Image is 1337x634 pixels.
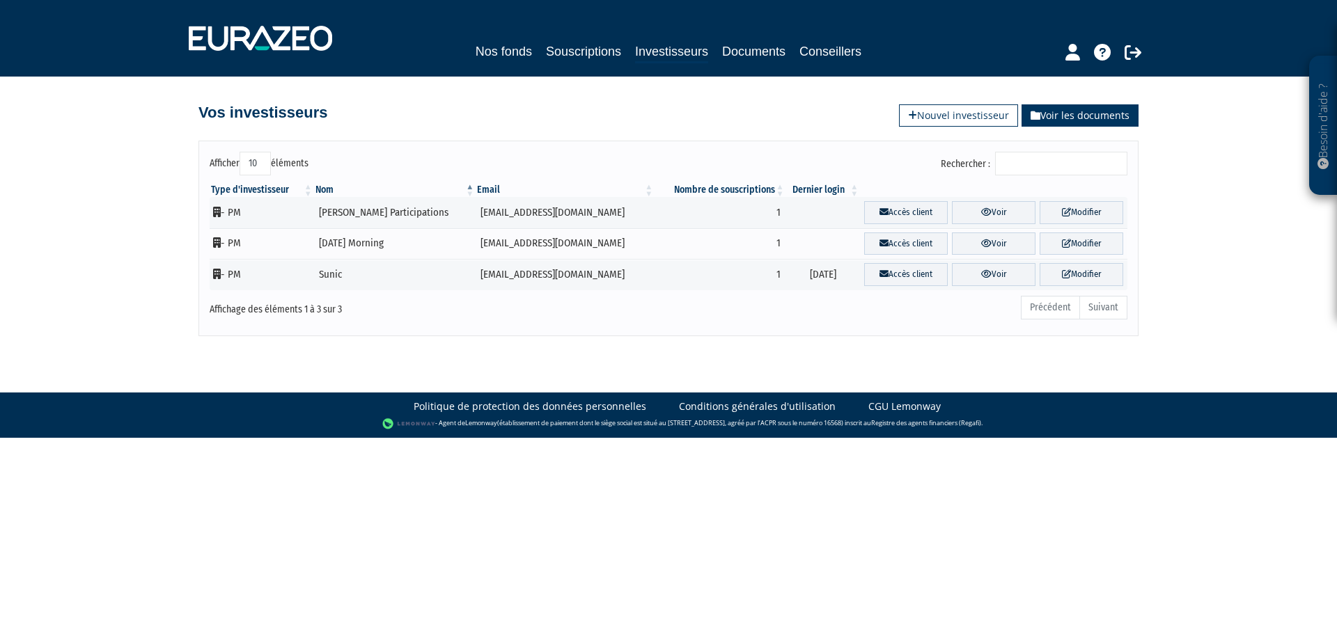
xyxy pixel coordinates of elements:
[210,294,580,317] div: Affichage des éléments 1 à 3 sur 3
[655,197,785,228] td: 1
[871,418,981,427] a: Registre des agents financiers (Regafi)
[476,259,655,290] td: [EMAIL_ADDRESS][DOMAIN_NAME]
[210,183,314,197] th: Type d'investisseur : activer pour trier la colonne par ordre croissant
[899,104,1018,127] a: Nouvel investisseur
[382,417,436,431] img: logo-lemonway.png
[1040,232,1123,255] a: Modifier
[868,399,941,413] a: CGU Lemonway
[14,417,1323,431] div: - Agent de (établissement de paiement dont le siège social est situé au [STREET_ADDRESS], agréé p...
[476,183,655,197] th: Email : activer pour trier la colonne par ordre croissant
[785,259,860,290] td: [DATE]
[655,259,785,290] td: 1
[210,259,314,290] td: - PM
[210,152,308,175] label: Afficher éléments
[952,201,1035,224] a: Voir
[314,259,476,290] td: Sunic
[314,228,476,260] td: [DATE] Morning
[799,42,861,61] a: Conseillers
[785,183,860,197] th: Dernier login : activer pour trier la colonne par ordre croissant
[546,42,621,61] a: Souscriptions
[240,152,271,175] select: Afficheréléments
[314,197,476,228] td: [PERSON_NAME] Participations
[655,183,785,197] th: Nombre de souscriptions : activer pour trier la colonne par ordre croissant
[189,26,332,51] img: 1732889491-logotype_eurazeo_blanc_rvb.png
[1315,63,1331,189] p: Besoin d'aide ?
[314,183,476,197] th: Nom : activer pour trier la colonne par ordre d&eacute;croissant
[655,228,785,260] td: 1
[864,201,948,224] a: Accès client
[679,399,836,413] a: Conditions générales d'utilisation
[952,232,1035,255] a: Voir
[476,228,655,260] td: [EMAIL_ADDRESS][DOMAIN_NAME]
[210,197,314,228] td: - PM
[722,42,785,61] a: Documents
[1022,104,1139,127] a: Voir les documents
[952,263,1035,286] a: Voir
[414,399,646,413] a: Politique de protection des données personnelles
[1040,263,1123,286] a: Modifier
[635,42,708,63] a: Investisseurs
[860,183,1127,197] th: &nbsp;
[995,152,1127,175] input: Rechercher :
[864,263,948,286] a: Accès client
[476,42,532,61] a: Nos fonds
[1040,201,1123,224] a: Modifier
[941,152,1127,175] label: Rechercher :
[210,228,314,260] td: - PM
[465,418,497,427] a: Lemonway
[864,232,948,255] a: Accès client
[198,104,327,121] h4: Vos investisseurs
[476,197,655,228] td: [EMAIL_ADDRESS][DOMAIN_NAME]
